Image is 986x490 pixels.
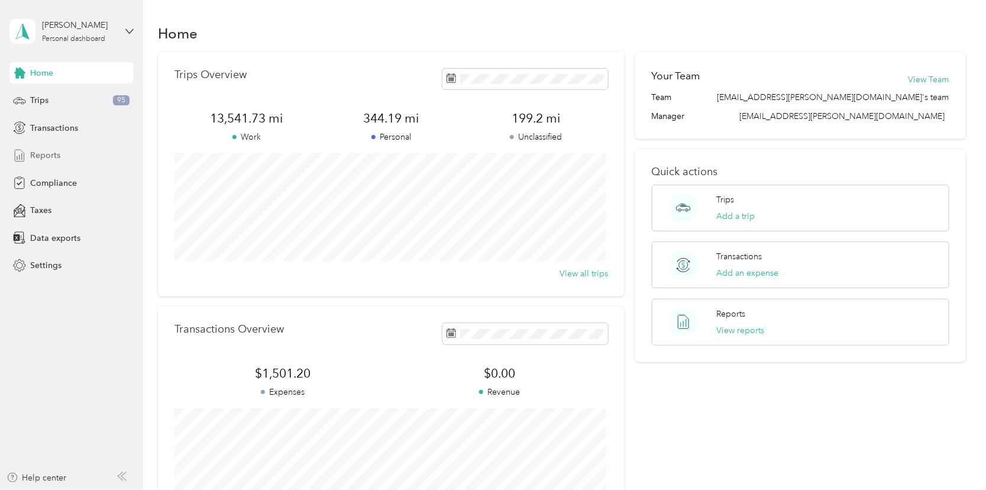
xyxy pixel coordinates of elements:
[158,27,198,40] h1: Home
[716,267,778,279] button: Add an expense
[30,204,51,217] span: Taxes
[174,69,247,81] p: Trips Overview
[30,122,78,134] span: Transactions
[464,110,608,127] span: 199.2 mi
[716,324,764,337] button: View reports
[174,131,319,143] p: Work
[716,210,755,223] button: Add a trip
[42,36,105,43] div: Personal dashboard
[30,67,53,79] span: Home
[174,323,284,336] p: Transactions Overview
[652,110,685,122] span: Manager
[716,250,762,263] p: Transactions
[174,110,319,127] span: 13,541.73 mi
[319,110,463,127] span: 344.19 mi
[7,472,67,484] button: Help center
[909,73,949,86] button: View Team
[174,386,392,398] p: Expenses
[30,149,60,162] span: Reports
[716,308,745,320] p: Reports
[391,365,608,382] span: $0.00
[391,386,608,398] p: Revenue
[920,424,986,490] iframe: Everlance-gr Chat Button Frame
[30,94,49,107] span: Trips
[30,177,77,189] span: Compliance
[560,267,608,280] button: View all trips
[652,91,672,104] span: Team
[652,69,700,83] h2: Your Team
[740,111,945,121] span: [EMAIL_ADDRESS][PERSON_NAME][DOMAIN_NAME]
[716,194,734,206] p: Trips
[717,91,949,104] span: [EMAIL_ADDRESS][PERSON_NAME][DOMAIN_NAME]'s team
[464,131,608,143] p: Unclassified
[652,166,949,178] p: Quick actions
[42,19,116,31] div: [PERSON_NAME]
[319,131,463,143] p: Personal
[30,259,62,272] span: Settings
[30,232,80,244] span: Data exports
[113,95,130,106] span: 95
[174,365,392,382] span: $1,501.20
